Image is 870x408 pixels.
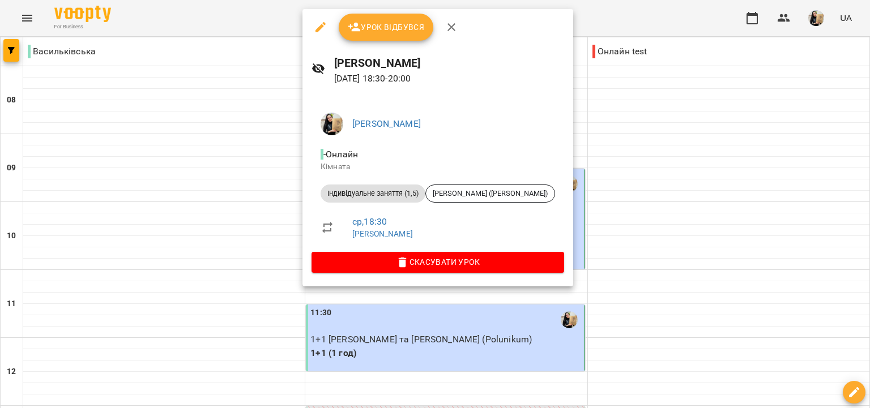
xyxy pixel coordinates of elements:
button: Урок відбувся [339,14,434,41]
button: Скасувати Урок [312,252,564,272]
h6: [PERSON_NAME] [334,54,564,72]
span: - Онлайн [321,149,360,160]
span: Індивідуальне заняття (1,5) [321,188,425,199]
a: [PERSON_NAME] [352,229,413,238]
span: [PERSON_NAME] ([PERSON_NAME]) [426,188,555,199]
div: [PERSON_NAME] ([PERSON_NAME]) [425,184,555,203]
p: Кімната [321,161,555,173]
span: Урок відбувся [348,20,425,34]
img: e5f873b026a3950b3a8d4ef01e3c1baa.jpeg [321,113,343,135]
p: [DATE] 18:30 - 20:00 [334,72,564,85]
span: Скасувати Урок [321,255,555,269]
a: ср , 18:30 [352,216,387,227]
a: [PERSON_NAME] [352,118,421,129]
